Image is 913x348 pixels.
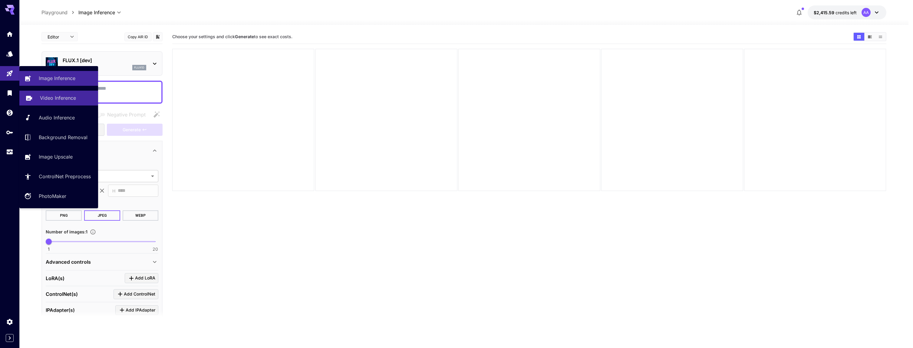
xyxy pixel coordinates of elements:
span: H [112,187,115,194]
button: Click to add ControlNet [114,289,158,299]
span: Image Inference [78,9,115,16]
p: LoRA(s) [46,275,64,282]
p: FLUX.1 [dev] [63,57,146,64]
p: PhotoMaker [39,192,66,200]
span: Editor [48,34,66,40]
p: Audio Inference [39,114,75,121]
span: Negative Prompt [107,111,146,118]
div: AA [862,8,871,17]
button: Specify how many images to generate in a single request. Each image generation will be charged se... [87,229,98,235]
a: Video Inference [19,91,98,105]
div: Wallet [6,109,13,116]
p: Background Removal [39,134,87,141]
button: Click to add LoRA [125,273,158,283]
button: Add to library [155,33,160,40]
div: Playground [6,70,13,77]
div: Models [6,50,13,58]
a: Audio Inference [19,110,98,125]
div: Show media in grid viewShow media in video viewShow media in list view [853,32,886,41]
span: credits left [836,10,857,15]
button: Copy AIR ID [124,32,152,41]
span: Add IPAdapter [126,306,155,314]
a: Image Upscale [19,149,98,164]
div: Settings [6,318,13,326]
span: Number of images : 1 [46,229,87,234]
a: PhotoMaker [19,189,98,204]
button: Expand sidebar [6,334,14,342]
button: Show media in video view [865,33,875,41]
div: API Keys [6,129,13,136]
button: Show media in grid view [854,33,864,41]
button: WEBP [123,210,159,221]
button: Show media in list view [875,33,886,41]
span: 20 [153,246,158,252]
span: Negative prompts are not compatible with the selected model. [95,111,150,118]
p: flux1d [134,65,144,70]
p: Playground [41,9,68,16]
span: $2,415.59 [814,10,836,15]
span: 1 [48,246,50,252]
p: Advanced controls [46,258,91,266]
span: Add LoRA [135,274,155,282]
div: Usage [6,148,13,156]
p: Image Upscale [39,153,73,160]
span: Choose your settings and click to see exact costs. [172,34,292,39]
button: PNG [46,210,82,221]
p: Video Inference [40,94,76,102]
p: ControlNet(s) [46,290,78,298]
a: Background Removal [19,130,98,145]
div: $2,415.59054 [814,9,857,16]
button: Click to add IPAdapter [115,305,158,315]
a: ControlNet Preprocess [19,169,98,184]
div: Home [6,30,13,38]
p: IPAdapter(s) [46,306,75,314]
button: JPEG [84,210,120,221]
span: Add ControlNet [124,290,155,298]
a: Image Inference [19,71,98,86]
p: Image Inference [39,75,75,82]
b: Generate [235,34,254,39]
div: Library [6,89,13,97]
button: $2,415.59054 [808,5,886,19]
p: ControlNet Preprocess [39,173,91,180]
nav: breadcrumb [41,9,78,16]
span: 1:1 (Square) [50,172,149,180]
